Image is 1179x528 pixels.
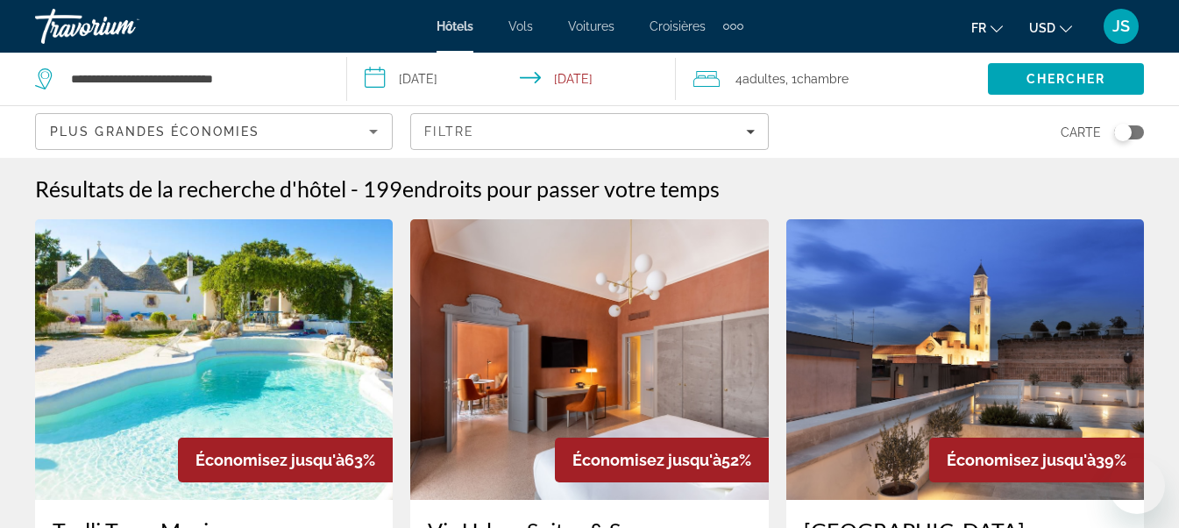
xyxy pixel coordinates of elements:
[723,12,743,40] button: Extra navigation items
[650,19,706,33] a: Croisières
[363,175,720,202] h2: 199
[568,19,614,33] a: Voitures
[402,175,720,202] span: endroits pour passer votre temps
[437,19,473,33] a: Hôtels
[971,15,1003,40] button: Change language
[1098,8,1144,45] button: User Menu
[555,438,769,482] div: 52%
[1026,72,1106,86] span: Chercher
[971,21,986,35] span: fr
[676,53,988,105] button: Travelers: 4 adults, 0 children
[1061,120,1101,145] span: Carte
[1101,125,1144,140] button: Toggle map
[69,66,320,92] input: Search hotel destination
[929,438,1144,482] div: 39%
[178,438,393,482] div: 63%
[735,67,785,91] span: 4
[786,219,1144,500] img: Palazzo Calò
[988,63,1144,95] button: Search
[785,67,849,91] span: , 1
[35,4,210,49] a: Travorium
[742,72,785,86] span: Adultes
[1029,21,1055,35] span: USD
[1029,15,1072,40] button: Change currency
[508,19,533,33] a: Vols
[50,121,378,142] mat-select: Sort by
[410,113,768,150] button: Filters
[1109,458,1165,514] iframe: Botón para iniciar la ventana de mensajería
[50,125,259,139] span: Plus grandes économies
[797,72,849,86] span: Chambre
[347,53,677,105] button: Select check in and out date
[572,451,721,469] span: Économisez jusqu'à
[410,219,768,500] img: Vis Urban Suites & Spa
[351,175,359,202] span: -
[424,125,474,139] span: Filtre
[1112,18,1130,35] span: JS
[35,175,346,202] h1: Résultats de la recherche d'hôtel
[195,451,344,469] span: Économisez jusqu'à
[35,219,393,500] img: Trulli Terra Magica
[947,451,1096,469] span: Économisez jusqu'à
